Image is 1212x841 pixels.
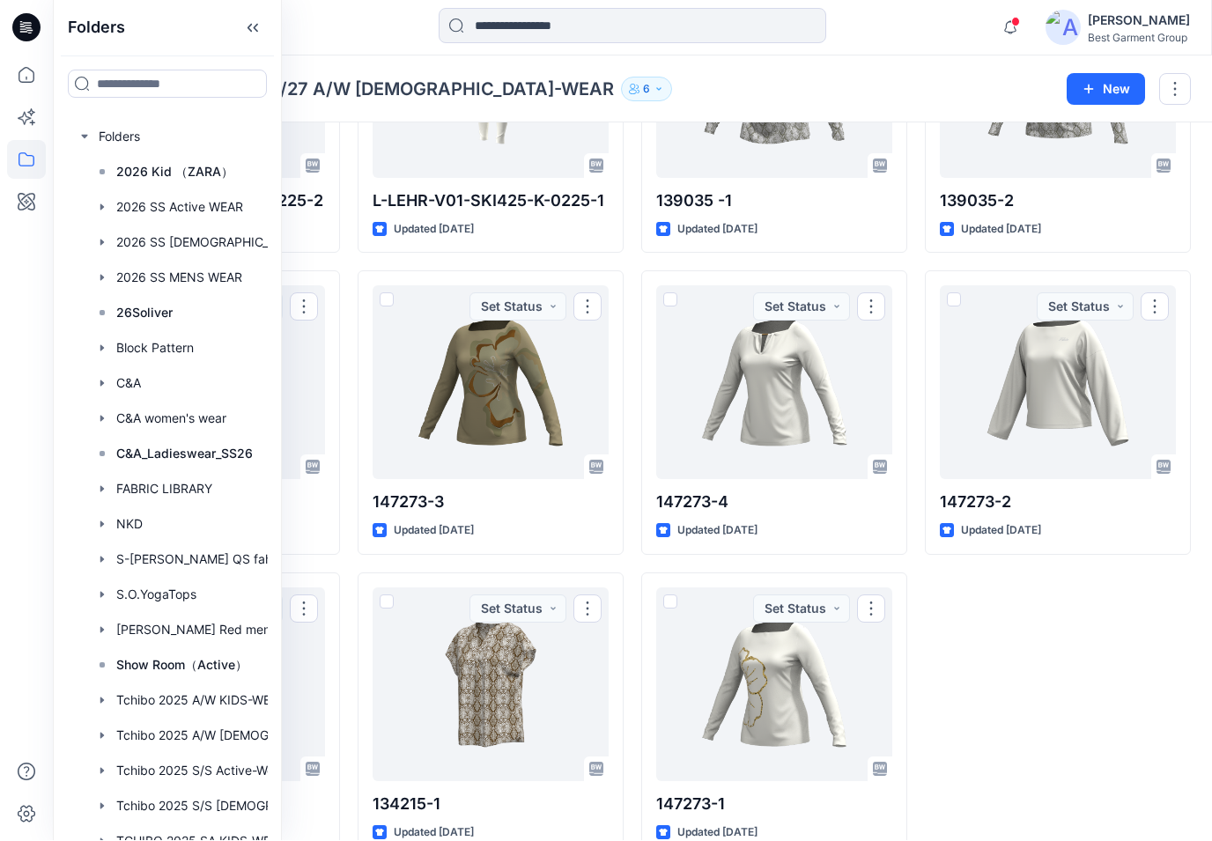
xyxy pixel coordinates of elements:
[1088,32,1190,45] div: Best Garment Group
[116,444,253,465] p: C&A_Ladieswear_SS26
[116,162,233,183] p: 2026 Kid （ZARA）
[394,522,474,541] p: Updated [DATE]
[940,189,1176,214] p: 139035-2
[656,286,892,480] a: 147273-4
[940,286,1176,480] a: 147273-2
[961,221,1041,240] p: Updated [DATE]
[656,491,892,515] p: 147273-4
[373,491,609,515] p: 147273-3
[175,77,614,102] p: Tchibo 2026/27 A/W [DEMOGRAPHIC_DATA]-WEAR
[940,491,1176,515] p: 147273-2
[1067,74,1145,106] button: New
[373,588,609,782] a: 134215-1
[621,77,672,102] button: 6
[373,286,609,480] a: 147273-3
[656,588,892,782] a: 147273-1
[656,189,892,214] p: 139035 -1
[116,655,248,676] p: Show Room（Active）
[677,221,757,240] p: Updated [DATE]
[1046,11,1081,46] img: avatar
[961,522,1041,541] p: Updated [DATE]
[394,221,474,240] p: Updated [DATE]
[1088,11,1190,32] div: [PERSON_NAME]
[373,793,609,817] p: 134215-1
[656,793,892,817] p: 147273-1
[643,80,650,100] p: 6
[116,303,173,324] p: 26Soliver
[677,522,757,541] p: Updated [DATE]
[373,189,609,214] p: L-LEHR-V01-SKI425-K-0225-1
